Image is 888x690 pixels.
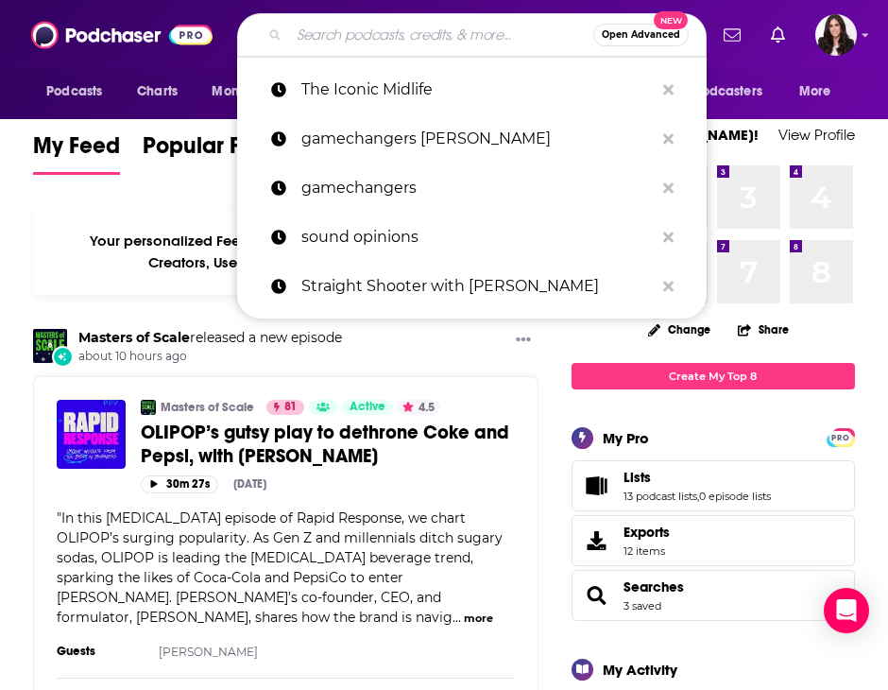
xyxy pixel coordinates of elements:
button: Share [737,311,790,348]
span: Charts [137,78,178,105]
a: Searches [623,578,684,595]
button: Show profile menu [815,14,857,56]
a: 3 saved [623,599,661,612]
span: Lists [572,460,855,511]
button: Show More Button [508,329,538,353]
input: Search podcasts, credits, & more... [289,20,593,50]
a: Active [342,400,393,415]
button: open menu [198,74,303,110]
span: Lists [623,469,651,486]
div: Your personalized Feed is curated based on the Podcasts, Creators, Users, and Lists that you Follow. [33,209,538,295]
h3: released a new episode [78,329,342,347]
a: gamechangers [237,164,707,213]
a: Lists [623,469,771,486]
a: Popular Feed [143,131,281,175]
span: " [57,509,503,626]
span: about 10 hours ago [78,349,342,365]
div: Open Intercom Messenger [824,588,869,633]
span: ... [453,609,461,626]
button: Change [637,318,722,341]
span: Exports [578,527,616,554]
span: Monitoring [212,78,279,105]
img: Masters of Scale [141,400,156,415]
span: For Podcasters [672,78,762,105]
button: open menu [659,74,790,110]
button: more [464,611,493,627]
span: Active [350,398,385,417]
button: open menu [33,74,127,110]
button: 30m 27s [141,475,218,493]
span: Logged in as RebeccaShapiro [815,14,857,56]
a: Searches [578,582,616,609]
a: Straight Shooter with [PERSON_NAME] [237,262,707,311]
span: PRO [829,431,852,445]
span: 12 items [623,544,670,558]
p: Straight Shooter with Stephen A. Smith [301,262,654,311]
span: My Feed [33,131,120,171]
p: sound opinions [301,213,654,262]
button: Open AdvancedNew [593,24,689,46]
a: Show notifications dropdown [763,19,793,51]
span: 81 [284,398,297,417]
a: Masters of Scale [161,400,254,415]
a: The Iconic Midlife [237,65,707,114]
a: OLIPOP’s gutsy play to dethrone Coke and Pepsi, with [PERSON_NAME] [141,421,515,468]
a: My Feed [33,131,120,175]
a: Create My Top 8 [572,363,855,388]
button: 4.5 [397,400,440,415]
a: PRO [829,429,852,443]
h3: Guests [57,644,142,659]
a: Charts [125,74,189,110]
p: The Iconic Midlife [301,65,654,114]
a: 81 [266,400,304,415]
a: Show notifications dropdown [716,19,748,51]
div: My Activity [603,661,677,679]
img: Podchaser - Follow, Share and Rate Podcasts [31,17,213,53]
p: gamechangers [301,164,654,213]
a: Lists [578,473,616,499]
a: Masters of Scale [78,329,190,346]
p: gamechangers molly fletcher [301,114,654,164]
a: 13 podcast lists [623,490,697,503]
span: Exports [623,524,670,541]
span: New [654,11,688,29]
a: gamechangers [PERSON_NAME] [237,114,707,164]
span: Open Advanced [602,30,680,40]
a: Exports [572,515,855,566]
span: Podcasts [46,78,102,105]
div: New Episode [52,346,73,367]
a: [PERSON_NAME] [159,645,258,659]
a: 0 episode lists [699,490,771,503]
a: View Profile [778,126,855,144]
span: Popular Feed [143,131,281,171]
img: OLIPOP’s gutsy play to dethrone Coke and Pepsi, with Ben Goodwin [57,400,126,469]
span: Searches [572,570,855,621]
span: In this [MEDICAL_DATA] episode of Rapid Response, we chart OLIPOP’s surging popularity. As Gen Z ... [57,509,503,626]
img: User Profile [815,14,857,56]
img: Masters of Scale [33,329,67,363]
div: [DATE] [233,477,266,491]
span: OLIPOP’s gutsy play to dethrone Coke and Pepsi, with [PERSON_NAME] [141,421,509,468]
a: sound opinions [237,213,707,262]
button: open menu [786,74,855,110]
div: My Pro [603,429,649,447]
span: , [697,490,699,503]
span: More [799,78,831,105]
div: Search podcasts, credits, & more... [237,13,707,57]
